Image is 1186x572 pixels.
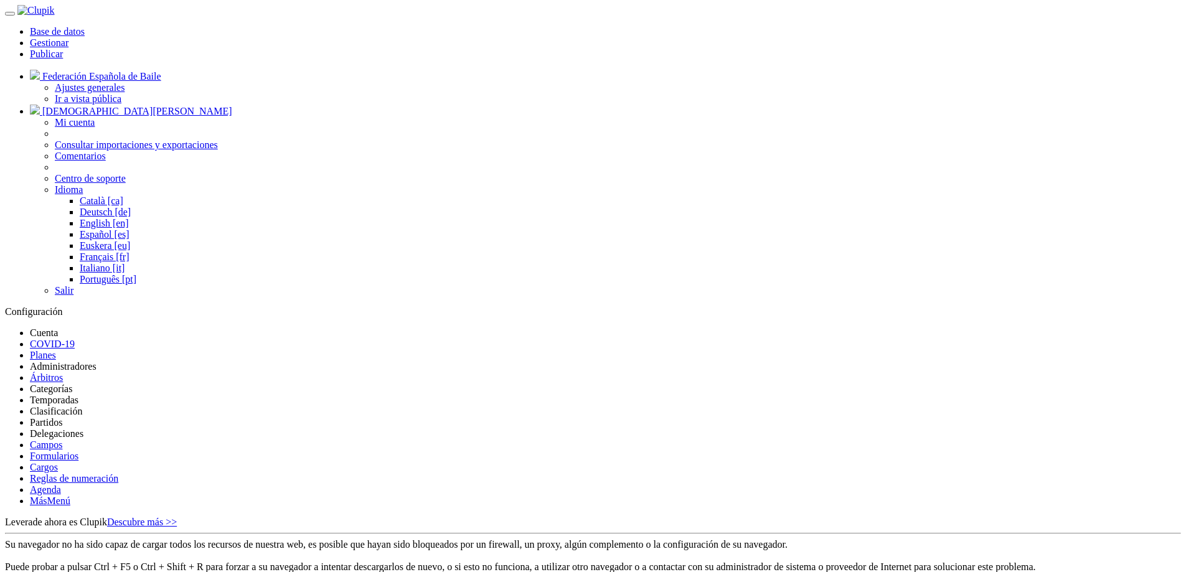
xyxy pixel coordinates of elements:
a: Cuenta [30,327,58,338]
div: Configuración [5,306,1181,317]
a: Clasificación [30,406,82,416]
img: Clupik [17,5,55,16]
span: Menú [47,495,70,506]
a: Català [ca] [80,195,123,206]
span: Más [30,495,47,506]
div: Leverade ahora es Clupik [5,517,1181,528]
img: organizador.30x30.png [30,70,40,80]
a: Mi cuenta [55,117,95,128]
a: Categorías [30,383,72,394]
a: Administradores [30,361,96,372]
a: Descubre más >> [107,517,177,527]
img: c2l6ZT0zMHgzMCZmcz05JnRleHQ9Q0YmYmc9Y2RkYzM5.png [30,105,40,115]
a: Formularios [30,451,78,461]
a: Gestionar [30,37,68,48]
span: [DEMOGRAPHIC_DATA][PERSON_NAME] [42,106,232,116]
a: COVID-19 [30,339,75,349]
a: Euskera [eu] [80,240,130,251]
a: Deutsch [de] [80,207,131,217]
a: Planes [30,350,56,360]
a: Árbitros [30,372,63,383]
a: Agenda [30,484,61,495]
a: Delegaciones [30,428,83,439]
a: Português [pt] [80,274,136,284]
a: Federación Española de Baile [30,71,161,82]
a: Idioma [55,184,83,195]
a: Italiano [it] [80,263,125,273]
a: MásMenú [30,495,70,506]
a: Partidos [30,417,62,428]
a: Cargos [30,462,58,472]
a: Temporadas [30,395,78,405]
a: Salir [55,285,73,296]
span: Federación Española de Baile [42,71,161,82]
a: Comentarios [55,151,106,161]
a: Consultar importaciones y exportaciones [55,139,218,150]
a: Publicar [30,49,63,59]
a: Campos [30,439,62,450]
a: Ajustes generales [55,82,125,93]
a: Centro de soporte [55,173,126,184]
a: Base de datos [30,26,85,37]
a: Español [es] [80,229,129,240]
a: Ir a vista pública [55,93,121,104]
a: English [en] [80,218,129,228]
a: [DEMOGRAPHIC_DATA][PERSON_NAME] [30,106,232,116]
a: Reglas de numeración [30,473,118,484]
a: Français [fr] [80,251,129,262]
